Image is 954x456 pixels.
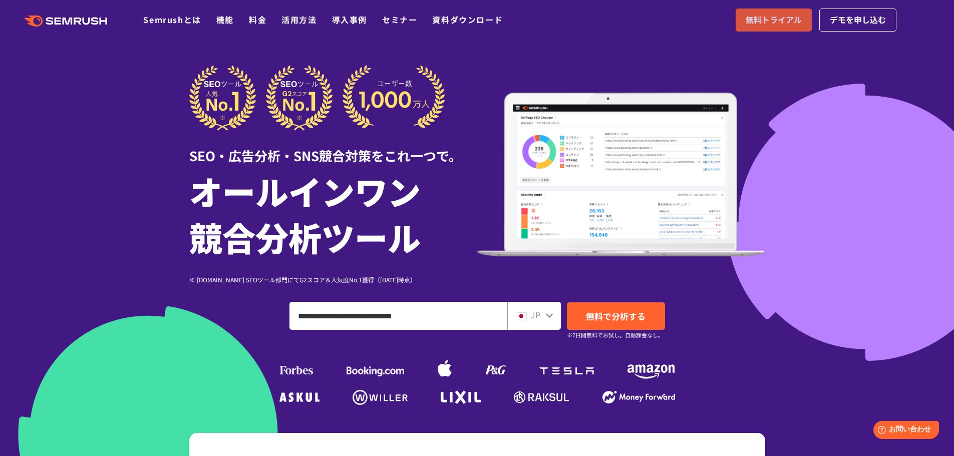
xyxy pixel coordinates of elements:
a: 機能 [216,14,234,26]
span: 無料で分析する [586,310,646,322]
a: デモを申し込む [819,9,896,32]
span: デモを申し込む [830,14,886,27]
a: 無料で分析する [567,302,665,330]
a: 導入事例 [332,14,367,26]
a: Semrushとは [143,14,201,26]
input: ドメイン、キーワードまたはURLを入力してください [290,302,507,329]
a: 資料ダウンロード [432,14,503,26]
a: 活用方法 [281,14,316,26]
a: セミナー [382,14,417,26]
small: ※7日間無料でお試し。自動課金なし。 [567,330,664,340]
iframe: Help widget launcher [865,417,943,445]
div: ※ [DOMAIN_NAME] SEOツール部門にてG2スコア＆人気度No.1獲得（[DATE]時点） [189,275,477,284]
div: SEO・広告分析・SNS競合対策をこれ一つで。 [189,131,477,165]
h1: オールインワン 競合分析ツール [189,168,477,260]
span: JP [531,309,540,321]
a: 無料トライアル [736,9,812,32]
span: 無料トライアル [746,14,802,27]
a: 料金 [249,14,266,26]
